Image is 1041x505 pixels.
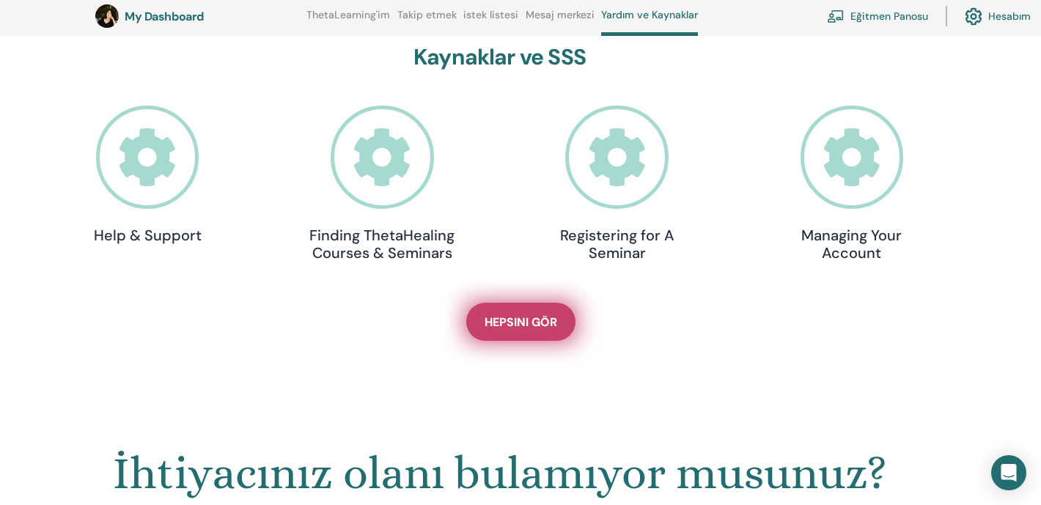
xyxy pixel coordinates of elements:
[991,455,1026,490] div: Open Intercom Messenger
[74,106,221,244] a: Help & Support
[827,10,845,23] img: chalkboard-teacher.svg
[463,9,518,32] a: istek listesi
[397,9,457,32] a: Takip etmek
[965,1,1031,33] a: Hesabım
[601,9,698,36] a: Yardım ve Kaynaklar
[309,106,455,262] a: Finding ThetaHealing Courses & Seminars
[526,9,595,32] a: Mesaj merkezi
[485,314,557,330] span: Hepsini gör
[779,106,925,262] a: Managing Your Account
[466,303,575,341] a: Hepsini gör
[95,5,119,29] img: default.jpg
[544,106,691,262] a: Registering for A Seminar
[125,10,271,23] h3: My Dashboard
[827,1,928,33] a: Eğitmen Panosu
[306,9,390,32] a: ThetaLearning'im
[965,4,982,29] img: cog.svg
[63,446,936,501] h1: İhtiyacınız olanı bulamıyor musunuz?
[544,226,691,262] h4: Registering for A Seminar
[74,226,221,244] h4: Help & Support
[309,226,455,262] h4: Finding ThetaHealing Courses & Seminars
[779,226,925,262] h4: Managing Your Account
[74,44,925,70] h3: Kaynaklar ve SSS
